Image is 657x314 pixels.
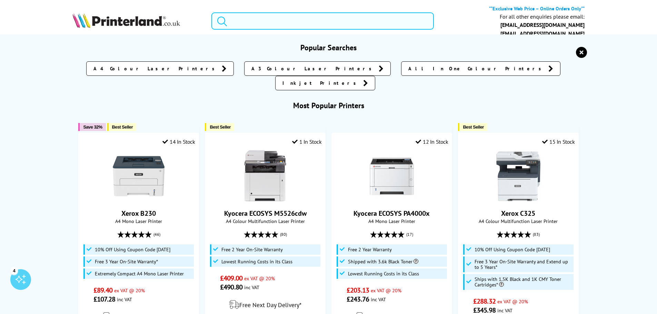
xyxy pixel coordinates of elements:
[275,76,375,90] a: Inkjet Printers
[10,267,18,274] div: 4
[107,123,137,131] button: Best Seller
[347,286,369,295] span: £203.13
[348,259,418,264] span: Shipped with 3.6k Black Toner
[475,247,550,252] span: 10% Off Using Coupon Code [DATE]
[371,296,386,303] span: inc VAT
[78,123,106,131] button: Save 32%
[492,150,544,202] img: Xerox C325
[239,196,291,203] a: Kyocera ECOSYS M5526cdw
[371,287,401,294] span: ex VAT @ 20%
[406,228,413,241] span: (17)
[209,218,321,224] span: A4 Colour Multifunction Laser Printer
[348,247,392,252] span: Free 2 Year Warranty
[335,218,448,224] span: A4 Mono Laser Printer
[458,123,487,131] button: Best Seller
[83,124,102,130] span: Save 32%
[280,228,287,241] span: (80)
[500,21,585,28] a: [EMAIL_ADDRESS][DOMAIN_NAME]
[224,209,307,218] a: Kyocera ECOSYS M5526cdw
[95,247,170,252] span: 10% Off Using Coupon Code [DATE]
[210,124,231,130] span: Best Seller
[211,12,434,30] input: Search product or brand
[489,5,585,12] b: **Exclusive Web Price – Online Orders Only**
[416,138,448,145] div: 12 In Stock
[93,295,115,304] span: £107.28
[221,259,292,264] span: Lowest Running Costs in its Class
[93,286,112,295] span: £89.40
[292,138,322,145] div: 1 In Stock
[239,150,291,202] img: Kyocera ECOSYS M5526cdw
[366,196,418,203] a: Kyocera ECOSYS PA4000x
[462,218,575,224] span: A4 Colour Multifunction Laser Printer
[500,30,585,37] a: [EMAIL_ADDRESS][DOMAIN_NAME]
[244,275,275,282] span: ex VAT @ 20%
[492,196,544,203] a: Xerox C325
[348,271,419,276] span: Lowest Running Costs in its Class
[205,123,234,131] button: Best Seller
[533,228,540,241] span: (83)
[244,61,391,76] a: A3 Colour Laser Printers
[463,124,484,130] span: Best Seller
[113,150,165,202] img: Xerox B230
[497,298,528,305] span: ex VAT @ 20%
[121,209,156,218] a: Xerox B230
[82,218,195,224] span: A4 Mono Laser Printer
[86,61,234,76] a: A4 Colour Laser Printers
[221,247,283,252] span: Free 2 Year On-Site Warranty
[401,61,560,76] a: All In One Colour Printers
[347,295,369,304] span: £243.76
[366,150,418,202] img: Kyocera ECOSYS PA4000x
[220,283,242,292] span: £490.80
[112,124,133,130] span: Best Seller
[114,287,145,294] span: ex VAT @ 20%
[251,65,375,72] span: A3 Colour Laser Printers
[475,259,572,270] span: Free 3 Year On-Site Warranty and Extend up to 5 Years*
[475,276,572,287] span: Ships with 1.5K Black and 1K CMY Toner Cartridges*
[72,13,203,29] a: Printerland Logo
[72,101,585,110] h3: Most Popular Printers
[95,259,158,264] span: Free 3 Year On-Site Warranty*
[93,65,218,72] span: A4 Colour Laser Printers
[244,284,259,291] span: inc VAT
[113,196,165,203] a: Xerox B230
[408,65,545,72] span: All In One Colour Printers
[497,307,512,314] span: inc VAT
[354,209,430,218] a: Kyocera ECOSYS PA4000x
[153,228,160,241] span: (46)
[72,13,180,28] img: Printerland Logo
[473,297,496,306] span: £288.32
[220,274,242,283] span: £409.00
[500,13,585,20] div: For all other enquiries please email:
[95,271,184,276] span: Extremely Compact A4 Mono Laser Printer
[117,296,132,303] span: inc VAT
[282,80,360,87] span: Inkjet Printers
[501,209,535,218] a: Xerox C325
[542,138,575,145] div: 15 In Stock
[162,138,195,145] div: 14 In Stock
[72,43,585,52] h3: Popular Searches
